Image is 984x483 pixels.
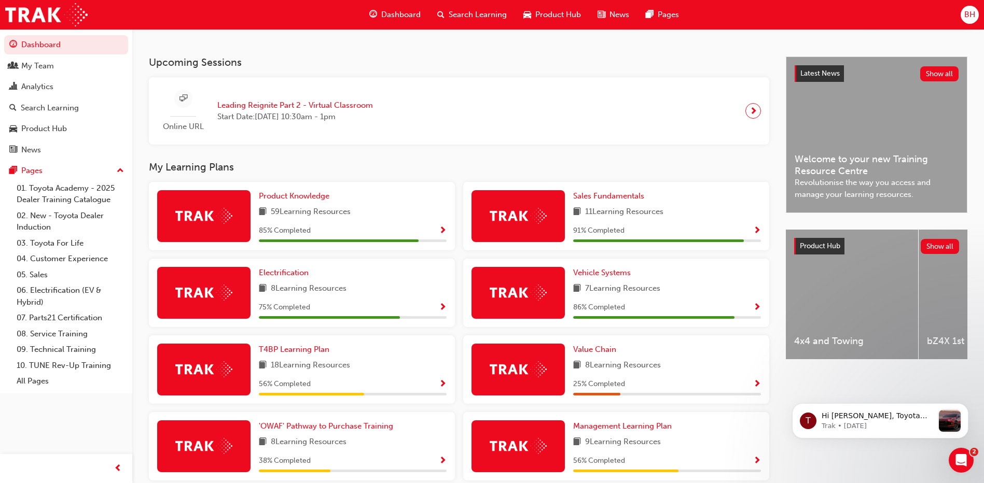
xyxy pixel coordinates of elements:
span: guage-icon [369,8,377,21]
span: search-icon [437,8,445,21]
a: Product Hub [4,119,128,138]
a: Product HubShow all [794,238,959,254]
span: 86 % Completed [573,302,625,314]
span: news-icon [9,146,17,155]
span: pages-icon [646,8,654,21]
a: Electrification [259,267,313,279]
h3: Upcoming Sessions [149,56,769,68]
a: pages-iconPages [637,4,687,25]
span: 2 [970,448,978,456]
span: 56 % Completed [573,455,625,467]
span: book-icon [573,436,581,449]
span: 8 Learning Resources [585,359,661,372]
a: Value Chain [573,344,620,356]
span: Show Progress [439,380,447,389]
span: pages-icon [9,166,17,176]
h3: My Learning Plans [149,161,769,173]
span: Pages [658,9,679,21]
span: 18 Learning Resources [271,359,350,372]
span: book-icon [259,206,267,219]
div: My Team [21,60,54,72]
a: Latest NewsShow allWelcome to your new Training Resource CentreRevolutionise the way you access a... [786,56,967,213]
a: My Team [4,56,128,76]
a: 10. TUNE Rev-Up Training [12,358,128,374]
button: Show Progress [439,224,447,237]
span: Show Progress [753,303,761,312]
button: DashboardMy TeamAnalyticsSearch LearningProduct HubNews [4,33,128,161]
a: search-iconSearch Learning [429,4,515,25]
span: Show Progress [439,457,447,466]
span: car-icon [523,8,531,21]
img: Trak [175,285,232,301]
span: 85 % Completed [259,225,311,237]
a: 06. Electrification (EV & Hybrid) [12,282,128,310]
span: 7 Learning Resources [585,282,660,295]
iframe: Intercom notifications message [777,382,984,455]
a: 01. Toyota Academy - 2025 Dealer Training Catalogue [12,180,128,208]
span: Search Learning [449,9,507,21]
a: 04. Customer Experience [12,251,128,267]
iframe: Intercom live chat [949,448,974,473]
button: Show Progress [753,224,761,237]
a: Search Learning [4,98,128,118]
span: 4x4 and Towing [794,335,910,347]
span: book-icon [573,359,581,372]
span: search-icon [9,104,17,113]
a: Latest NewsShow all [795,65,959,82]
a: Online URLLeading Reignite Part 2 - Virtual ClassroomStart Date:[DATE] 10:30am - 1pm [157,86,761,137]
a: Sales Fundamentals [573,190,648,202]
div: Analytics [21,81,53,93]
span: Vehicle Systems [573,268,631,277]
span: Online URL [157,121,209,133]
span: book-icon [573,206,581,219]
a: 03. Toyota For Life [12,235,128,251]
span: 91 % Completed [573,225,625,237]
span: Show Progress [439,303,447,312]
span: book-icon [259,282,267,295]
a: news-iconNews [589,4,637,25]
span: 11 Learning Resources [585,206,663,219]
span: Show Progress [753,380,761,389]
span: guage-icon [9,40,17,50]
a: 05. Sales [12,267,128,283]
a: 09. Technical Training [12,342,128,358]
a: 08. Service Training [12,326,128,342]
span: News [609,9,629,21]
img: Trak [175,361,232,377]
img: Trak [175,438,232,454]
span: Product Hub [535,9,581,21]
button: Show Progress [753,301,761,314]
a: Dashboard [4,35,128,54]
span: 8 Learning Resources [271,436,347,449]
span: Product Knowledge [259,191,329,201]
a: All Pages [12,373,128,389]
span: book-icon [259,436,267,449]
a: Vehicle Systems [573,267,635,279]
span: 38 % Completed [259,455,311,467]
span: book-icon [259,359,267,372]
span: sessionType_ONLINE_URL-icon [179,92,187,105]
a: Management Learning Plan [573,420,676,432]
span: 'OWAF' Pathway to Purchase Training [259,421,393,431]
span: book-icon [573,282,581,295]
span: news-icon [598,8,605,21]
span: Electrification [259,268,309,277]
a: Trak [5,3,88,26]
span: Show Progress [439,226,447,236]
img: Trak [490,361,547,377]
img: Trak [490,208,547,224]
a: Analytics [4,77,128,96]
button: Pages [4,161,128,180]
span: BH [964,9,975,21]
span: Value Chain [573,345,616,354]
a: car-iconProduct Hub [515,4,589,25]
span: 56 % Completed [259,378,311,390]
span: 8 Learning Resources [271,282,347,295]
div: Pages [21,165,43,177]
span: Sales Fundamentals [573,191,644,201]
span: Start Date: [DATE] 10:30am - 1pm [217,111,373,123]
